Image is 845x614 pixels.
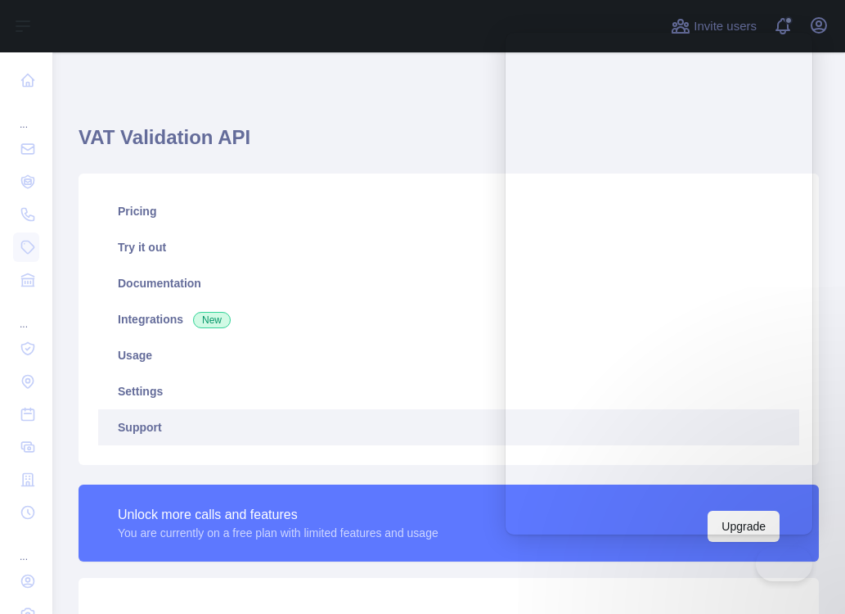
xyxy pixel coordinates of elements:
div: ... [13,98,39,131]
iframe: Help Scout Beacon - Close [756,547,812,581]
a: Integrations New [98,301,799,337]
div: You are currently on a free plan with limited features and usage [118,525,438,541]
a: Pricing [98,193,799,229]
span: Invite users [694,17,757,36]
button: Invite users [667,13,760,39]
div: ... [13,298,39,331]
iframe: Help Scout Beacon - Live Chat, Contact Form, and Knowledge Base [506,33,812,535]
a: Try it out [98,229,799,265]
a: Support [98,409,799,445]
span: New [193,312,231,328]
a: Documentation [98,265,799,301]
div: Unlock more calls and features [118,505,438,525]
h1: VAT Validation API [79,124,819,164]
a: Settings [98,373,799,409]
div: ... [13,530,39,563]
a: Usage [98,337,799,373]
